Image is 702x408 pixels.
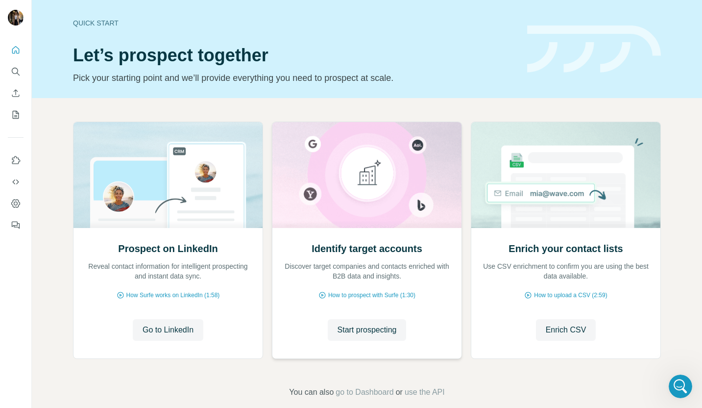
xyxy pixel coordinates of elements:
button: go to Dashboard [336,386,393,398]
p: Reveal contact information for intelligent prospecting and instant data sync. [83,261,253,281]
h2: Identify target accounts [312,242,422,255]
img: Avatar [8,10,24,25]
button: Dashboard [8,195,24,212]
button: My lists [8,106,24,124]
h2: Prospect on LinkedIn [118,242,218,255]
img: Prospect on LinkedIn [73,122,263,228]
span: Start prospecting [338,324,397,336]
span: How to upload a CSV (2:59) [534,291,607,300]
button: Start prospecting [328,319,407,341]
button: Search [8,63,24,80]
button: Feedback [8,216,24,234]
img: Identify target accounts [272,122,462,228]
button: Quick start [8,41,24,59]
button: Enrich CSV [8,84,24,102]
div: Quick start [73,18,515,28]
span: or [396,386,403,398]
iframe: Intercom live chat [669,375,692,398]
p: Use CSV enrichment to confirm you are using the best data available. [481,261,651,281]
h2: Enrich your contact lists [508,242,623,255]
p: Pick your starting point and we’ll provide everything you need to prospect at scale. [73,71,515,85]
h1: Let’s prospect together [73,46,515,65]
span: Go to LinkedIn [143,324,194,336]
span: How to prospect with Surfe (1:30) [328,291,415,300]
p: Discover target companies and contacts enriched with B2B data and insights. [282,261,452,281]
button: use the API [405,386,445,398]
span: Enrich CSV [546,324,586,336]
button: Go to LinkedIn [133,319,203,341]
img: banner [527,25,661,73]
img: Enrich your contact lists [471,122,661,228]
span: How Surfe works on LinkedIn (1:58) [126,291,220,300]
button: Use Surfe API [8,173,24,191]
button: Enrich CSV [536,319,596,341]
button: Use Surfe on LinkedIn [8,152,24,169]
span: You can also [289,386,334,398]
